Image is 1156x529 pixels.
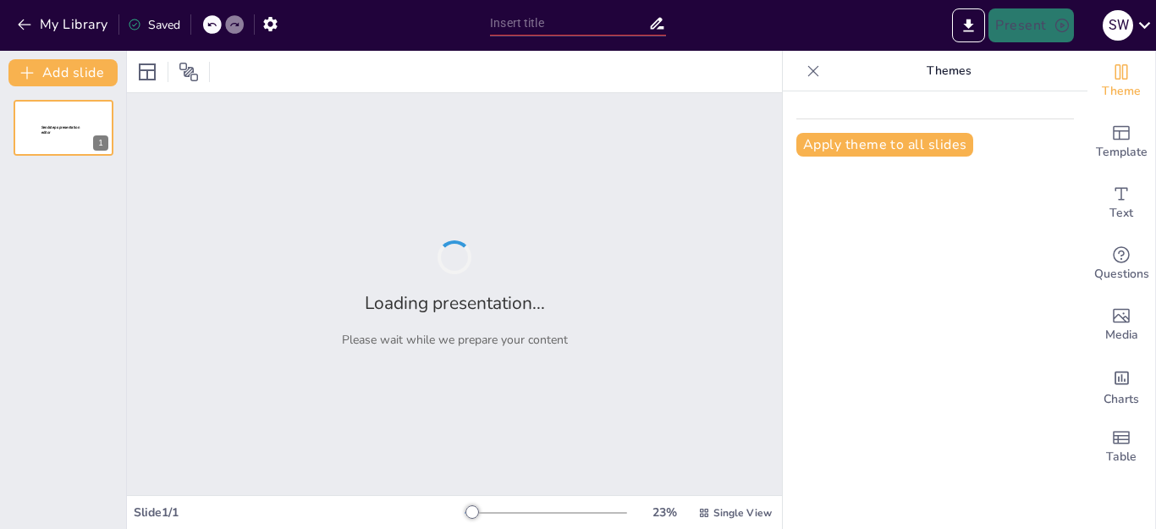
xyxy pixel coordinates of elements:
[1102,82,1141,101] span: Theme
[1109,204,1133,223] span: Text
[1104,390,1139,409] span: Charts
[1087,173,1155,234] div: Add text boxes
[1087,112,1155,173] div: Add ready made slides
[1096,143,1148,162] span: Template
[128,17,180,33] div: Saved
[1087,355,1155,416] div: Add charts and graphs
[134,58,161,85] div: Layout
[365,291,545,315] h2: Loading presentation...
[1087,295,1155,355] div: Add images, graphics, shapes or video
[952,8,985,42] button: Export to PowerPoint
[644,504,685,521] div: 23 %
[1087,51,1155,112] div: Change the overall theme
[1103,8,1133,42] button: S W
[8,59,118,86] button: Add slide
[13,11,115,38] button: My Library
[988,8,1073,42] button: Present
[1087,234,1155,295] div: Get real-time input from your audience
[1103,10,1133,41] div: S W
[1106,448,1137,466] span: Table
[1105,326,1138,344] span: Media
[1094,265,1149,284] span: Questions
[14,100,113,156] div: 1
[796,133,973,157] button: Apply theme to all slides
[490,11,648,36] input: Insert title
[1087,416,1155,477] div: Add a table
[179,62,199,82] span: Position
[713,506,772,520] span: Single View
[827,51,1071,91] p: Themes
[134,504,465,521] div: Slide 1 / 1
[93,135,108,151] div: 1
[342,332,568,348] p: Please wait while we prepare your content
[41,125,80,135] span: Sendsteps presentation editor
